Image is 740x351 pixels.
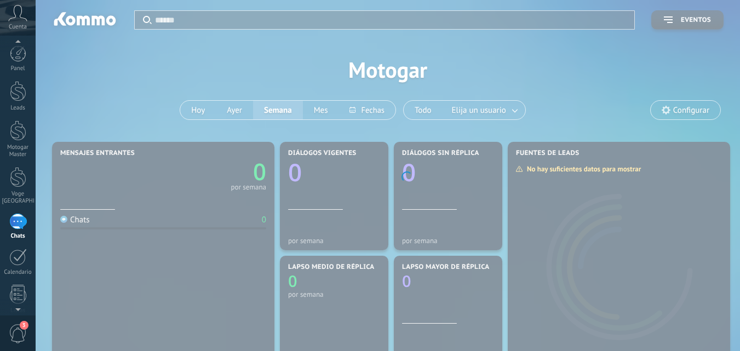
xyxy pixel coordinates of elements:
[2,105,34,112] div: Leads
[2,65,34,72] div: Panel
[2,233,34,240] div: Chats
[20,321,28,330] span: 3
[2,269,34,276] div: Calendario
[2,191,34,205] div: Voge [GEOGRAPHIC_DATA]
[2,144,34,158] div: Motogar Master
[9,24,27,31] span: Cuenta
